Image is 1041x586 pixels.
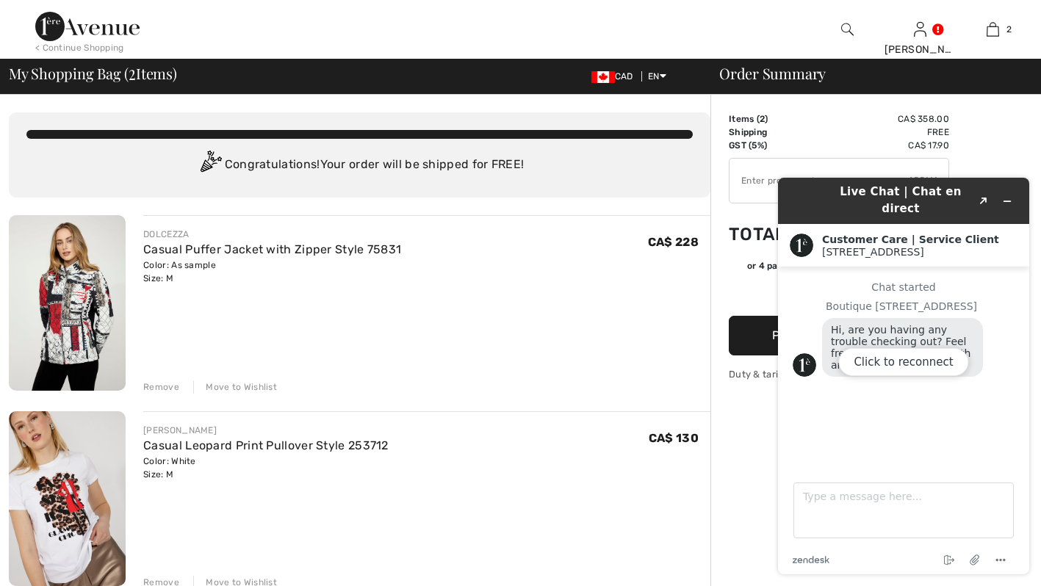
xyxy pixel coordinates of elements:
span: 2 [129,62,136,82]
span: 2 [760,114,765,124]
iframe: PayPal-paypal [729,278,949,311]
span: Chat [32,10,62,23]
td: Free [809,126,949,139]
img: Canadian Dollar [591,71,615,83]
td: GST (5%) [729,139,809,152]
div: Move to Wishlist [193,380,277,394]
span: CA$ 130 [649,431,699,445]
div: < Continue Shopping [35,41,124,54]
a: Sign In [914,22,926,36]
div: [PERSON_NAME] [885,42,956,57]
td: Total [729,209,809,259]
span: EN [648,71,666,82]
div: Color: White Size: M [143,455,389,481]
img: search the website [841,21,854,38]
td: CA$ 358.00 [809,112,949,126]
div: Duty & tariff-free | Uninterrupted shipping [729,367,949,381]
a: Casual Puffer Jacket with Zipper Style 75831 [143,242,401,256]
div: or 4 payments ofCA$ 93.97withSezzle Click to learn more about Sezzle [729,259,949,278]
a: Casual Leopard Print Pullover Style 253712 [143,438,389,452]
iframe: Find more information here [766,166,1041,586]
img: My Bag [987,21,999,38]
img: My Info [914,21,926,38]
div: DOLCEZZA [143,228,401,241]
td: Items ( ) [729,112,809,126]
span: My Shopping Bag ( Items) [9,66,177,81]
img: Congratulation2.svg [195,151,225,180]
span: 2 [1006,23,1012,36]
div: Congratulations! Your order will be shipped for FREE! [26,151,693,180]
a: 2 [957,21,1029,38]
button: Proceed to Payment [729,316,949,355]
td: CA$ 17.90 [809,139,949,152]
img: Casual Puffer Jacket with Zipper Style 75831 [9,215,126,391]
div: Remove [143,380,179,394]
div: Color: As sample Size: M [143,258,401,285]
div: Order Summary [702,66,1032,81]
span: CA$ 228 [648,235,699,249]
input: Promo code [730,159,908,203]
img: 1ère Avenue [35,12,140,41]
div: or 4 payments of with [747,259,949,272]
div: [PERSON_NAME] [143,424,389,437]
span: CAD [591,71,639,82]
td: Shipping [729,126,809,139]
